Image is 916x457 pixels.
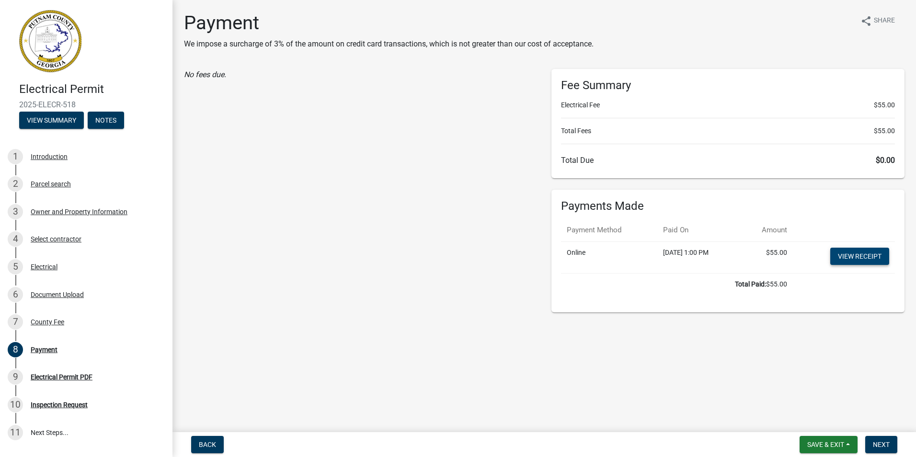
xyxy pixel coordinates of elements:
div: 1 [8,149,23,164]
span: $55.00 [874,126,895,136]
span: Next [873,441,890,448]
button: View Summary [19,112,84,129]
div: 2 [8,176,23,192]
div: 3 [8,204,23,219]
h6: Total Due [561,156,895,165]
i: share [860,15,872,27]
button: Save & Exit [800,436,858,453]
div: Document Upload [31,291,84,298]
p: We impose a surcharge of 3% of the amount on credit card transactions, which is not greater than ... [184,38,594,50]
span: Back [199,441,216,448]
div: Owner and Property Information [31,208,127,215]
div: 11 [8,425,23,440]
span: $55.00 [874,100,895,110]
div: County Fee [31,319,64,325]
h6: Payments Made [561,199,895,213]
td: Online [561,241,657,273]
div: 7 [8,314,23,330]
div: 4 [8,231,23,247]
th: Payment Method [561,219,657,241]
h6: Fee Summary [561,79,895,92]
td: [DATE] 1:00 PM [657,241,740,273]
div: Parcel search [31,181,71,187]
th: Paid On [657,219,740,241]
button: shareShare [853,11,903,30]
span: $0.00 [876,156,895,165]
div: Electrical Permit PDF [31,374,92,380]
button: Back [191,436,224,453]
img: Putnam County, Georgia [19,10,81,72]
a: View receipt [830,248,889,265]
li: Electrical Fee [561,100,895,110]
td: $55.00 [740,241,793,273]
span: 2025-ELECR-518 [19,100,153,109]
button: Notes [88,112,124,129]
h1: Payment [184,11,594,34]
i: No fees due. [184,70,226,79]
h4: Electrical Permit [19,82,165,96]
wm-modal-confirm: Notes [88,117,124,125]
td: $55.00 [561,273,793,295]
div: Introduction [31,153,68,160]
div: 6 [8,287,23,302]
span: Share [874,15,895,27]
div: 8 [8,342,23,357]
th: Amount [740,219,793,241]
div: Select contractor [31,236,81,242]
span: Save & Exit [807,441,844,448]
div: Inspection Request [31,401,88,408]
div: 9 [8,369,23,385]
wm-modal-confirm: Summary [19,117,84,125]
button: Next [865,436,897,453]
li: Total Fees [561,126,895,136]
div: Electrical [31,263,57,270]
div: Payment [31,346,57,353]
div: 10 [8,397,23,412]
b: Total Paid: [735,280,766,288]
div: 5 [8,259,23,274]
